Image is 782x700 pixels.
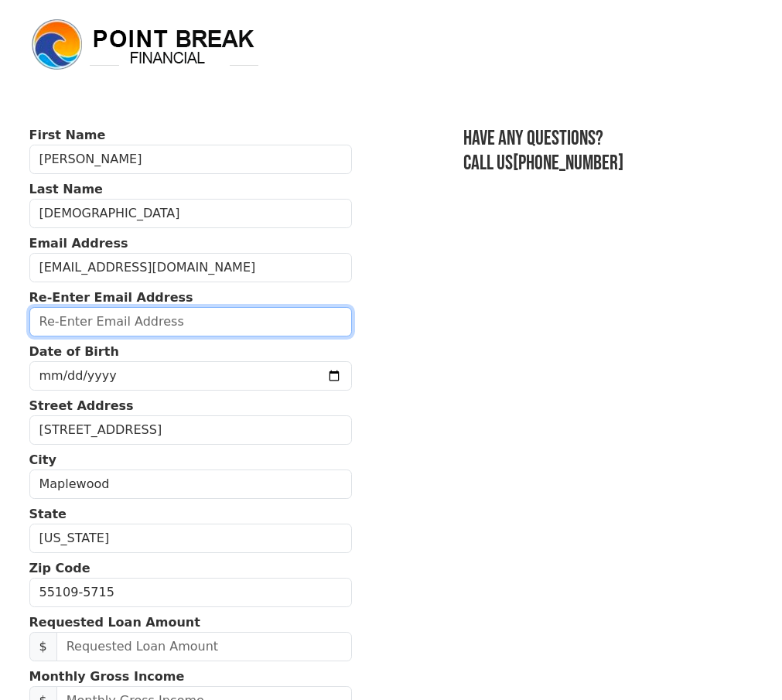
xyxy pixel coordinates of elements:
[29,507,67,521] strong: State
[29,398,134,413] strong: Street Address
[29,415,352,445] input: Street Address
[29,182,103,196] strong: Last Name
[29,17,261,73] img: logo.png
[29,199,352,228] input: Last Name
[29,470,352,499] input: City
[513,151,623,176] a: [PHONE_NUMBER]
[29,128,106,142] strong: First Name
[29,578,352,607] input: Zip Code
[29,290,193,305] strong: Re-Enter Email Address
[29,145,352,174] input: First Name
[29,615,200,630] strong: Requested Loan Amount
[29,344,119,359] strong: Date of Birth
[29,632,57,661] span: $
[29,253,352,282] input: Email Address
[463,151,753,176] h3: Call us
[56,632,352,661] input: Requested Loan Amount
[29,452,56,467] strong: City
[29,668,352,686] p: Monthly Gross Income
[29,307,352,336] input: Re-Enter Email Address
[463,126,753,151] h3: Have any questions?
[29,561,90,575] strong: Zip Code
[29,236,128,251] strong: Email Address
